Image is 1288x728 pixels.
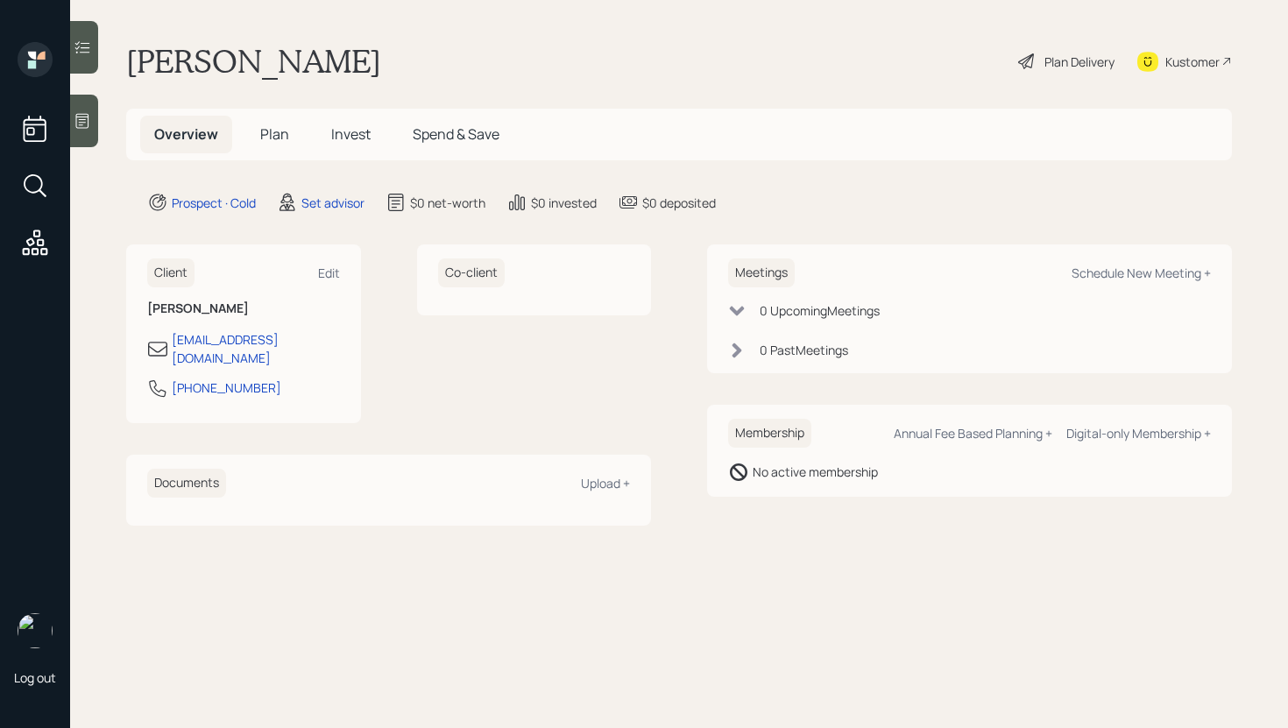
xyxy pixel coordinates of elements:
div: Digital-only Membership + [1066,425,1211,442]
div: 0 Past Meeting s [760,341,848,359]
h6: Membership [728,419,811,448]
span: Invest [331,124,371,144]
span: Spend & Save [413,124,499,144]
h6: Co-client [438,258,505,287]
h6: Documents [147,469,226,498]
div: Set advisor [301,194,364,212]
div: [EMAIL_ADDRESS][DOMAIN_NAME] [172,330,340,367]
div: $0 invested [531,194,597,212]
div: Schedule New Meeting + [1072,265,1211,281]
div: 0 Upcoming Meeting s [760,301,880,320]
h6: Meetings [728,258,795,287]
div: $0 deposited [642,194,716,212]
div: $0 net-worth [410,194,485,212]
div: Upload + [581,475,630,491]
div: [PHONE_NUMBER] [172,378,281,397]
div: Prospect · Cold [172,194,256,212]
div: Edit [318,265,340,281]
span: Overview [154,124,218,144]
div: Plan Delivery [1044,53,1115,71]
img: retirable_logo.png [18,613,53,648]
div: Log out [14,669,56,686]
div: No active membership [753,463,878,481]
h6: [PERSON_NAME] [147,301,340,316]
h1: [PERSON_NAME] [126,42,381,81]
span: Plan [260,124,289,144]
div: Annual Fee Based Planning + [894,425,1052,442]
div: Kustomer [1165,53,1220,71]
h6: Client [147,258,195,287]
